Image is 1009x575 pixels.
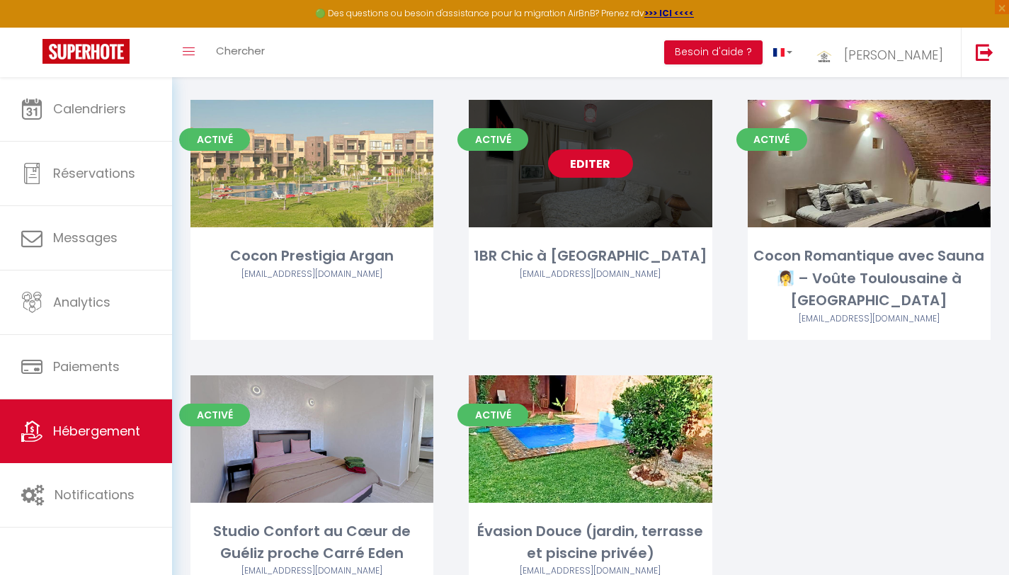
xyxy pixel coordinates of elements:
div: Évasion Douce (jardin, terrasse et piscine privée) [469,520,712,565]
span: Analytics [53,293,110,311]
span: Chercher [216,43,265,58]
span: Paiements [53,358,120,375]
div: Airbnb [748,312,991,326]
div: Cocon Prestigia Argan [190,245,433,267]
div: 1BR Chic à [GEOGRAPHIC_DATA] [469,245,712,267]
span: Réservations [53,164,135,182]
span: Messages [53,229,118,246]
a: Editer [548,149,633,178]
span: Activé [457,404,528,426]
img: logout [976,43,993,61]
span: Calendriers [53,100,126,118]
a: ... [PERSON_NAME] [803,28,961,77]
span: [PERSON_NAME] [844,46,943,64]
div: Studio Confort au Cœur de Guéliz proche Carré Eden [190,520,433,565]
button: Besoin d'aide ? [664,40,763,64]
span: Activé [179,404,250,426]
img: ... [814,40,835,70]
div: Airbnb [469,268,712,281]
span: Activé [179,128,250,151]
div: Cocon Romantique avec Sauna 🧖‍♀️ – Voûte Toulousaine à [GEOGRAPHIC_DATA] [748,245,991,312]
a: Chercher [205,28,275,77]
img: Super Booking [42,39,130,64]
span: Activé [457,128,528,151]
span: Hébergement [53,422,140,440]
div: Airbnb [190,268,433,281]
a: >>> ICI <<<< [644,7,694,19]
span: Activé [736,128,807,151]
span: Notifications [55,486,135,503]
